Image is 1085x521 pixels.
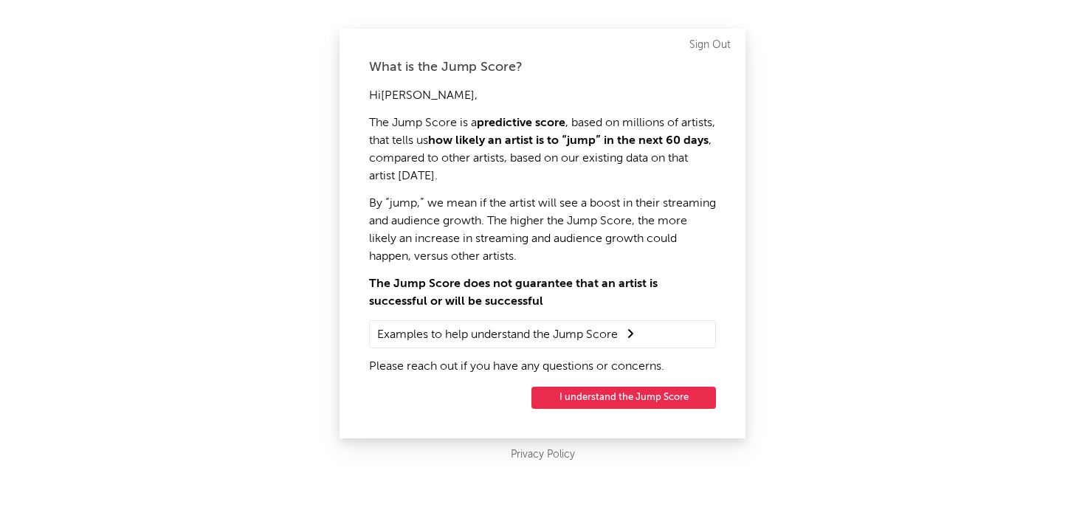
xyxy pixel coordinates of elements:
[428,135,709,147] strong: how likely an artist is to “jump” in the next 60 days
[377,325,708,344] summary: Examples to help understand the Jump Score
[369,195,716,266] p: By “jump,” we mean if the artist will see a boost in their streaming and audience growth. The hig...
[689,36,731,54] a: Sign Out
[369,58,716,76] div: What is the Jump Score?
[369,87,716,105] p: Hi [PERSON_NAME] ,
[369,358,716,376] p: Please reach out if you have any questions or concerns.
[511,446,575,464] a: Privacy Policy
[369,278,658,308] strong: The Jump Score does not guarantee that an artist is successful or will be successful
[531,387,716,409] button: I understand the Jump Score
[369,114,716,185] p: The Jump Score is a , based on millions of artists, that tells us , compared to other artists, ba...
[477,117,565,129] strong: predictive score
